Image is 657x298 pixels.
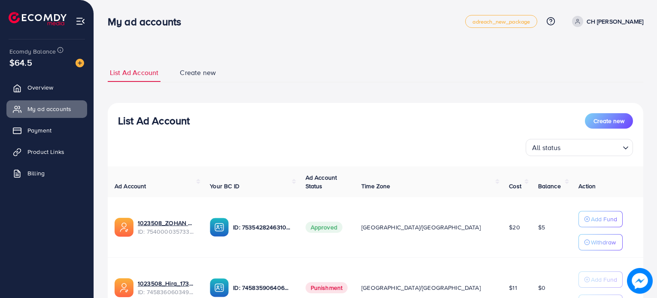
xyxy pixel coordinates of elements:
span: Your BC ID [210,182,239,190]
a: Overview [6,79,87,96]
img: ic-ads-acc.e4c84228.svg [115,218,133,237]
span: [GEOGRAPHIC_DATA]/[GEOGRAPHIC_DATA] [361,223,481,232]
a: Billing [6,165,87,182]
span: Create new [180,68,216,78]
button: Add Fund [578,271,623,288]
p: ID: 7535428246310289424 [233,222,291,232]
a: 1023508_Hira_1736534912500 [138,279,196,288]
span: Action [578,182,596,190]
span: $0 [538,283,545,292]
img: menu [76,16,85,26]
button: Create new [585,113,633,129]
button: Add Fund [578,211,623,227]
p: Add Fund [591,274,617,285]
img: ic-ads-acc.e4c84228.svg [115,278,133,297]
a: Product Links [6,143,87,160]
span: Time Zone [361,182,390,190]
span: [GEOGRAPHIC_DATA]/[GEOGRAPHIC_DATA] [361,283,481,292]
a: 1023508_ZOHAN MAIRAJ_1755543542948 [138,219,196,227]
img: image [76,59,84,67]
p: Withdraw [591,237,616,247]
img: ic-ba-acc.ded83a64.svg [210,218,229,237]
span: $20 [509,223,520,232]
h3: My ad accounts [108,15,188,28]
span: Billing [27,169,45,178]
span: Balance [538,182,561,190]
a: CH [PERSON_NAME] [569,16,643,27]
span: Ecomdy Balance [9,47,56,56]
span: ID: 7458360603498184705 [138,288,196,296]
span: Payment [27,126,51,135]
a: adreach_new_package [465,15,537,28]
a: My ad accounts [6,100,87,117]
span: Cost [509,182,521,190]
input: Search for option [563,140,619,154]
button: Withdraw [578,234,623,250]
span: My ad accounts [27,105,71,113]
span: ID: 7540000357339004936 [138,227,196,236]
h3: List Ad Account [118,114,190,127]
span: $5 [538,223,545,232]
span: Approved [306,222,342,233]
div: Search for option [526,139,633,156]
span: Create new [593,117,624,125]
span: Ad Account [115,182,146,190]
span: Product Links [27,147,64,156]
p: Add Fund [591,214,617,224]
span: $11 [509,283,517,292]
span: $64.5 [9,56,32,69]
span: List Ad Account [110,68,158,78]
p: ID: 7458359064066588689 [233,283,291,293]
div: <span class='underline'>1023508_Hira_1736534912500</span></br>7458360603498184705 [138,279,196,297]
span: adreach_new_package [472,19,530,24]
div: <span class='underline'>1023508_ZOHAN MAIRAJ_1755543542948</span></br>7540000357339004936 [138,219,196,236]
a: Payment [6,122,87,139]
span: Ad Account Status [306,173,337,190]
span: Overview [27,83,53,92]
img: image [627,268,653,294]
span: All status [530,141,563,154]
p: CH [PERSON_NAME] [587,16,643,27]
img: logo [9,12,67,25]
img: ic-ba-acc.ded83a64.svg [210,278,229,297]
span: Punishment [306,282,348,293]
